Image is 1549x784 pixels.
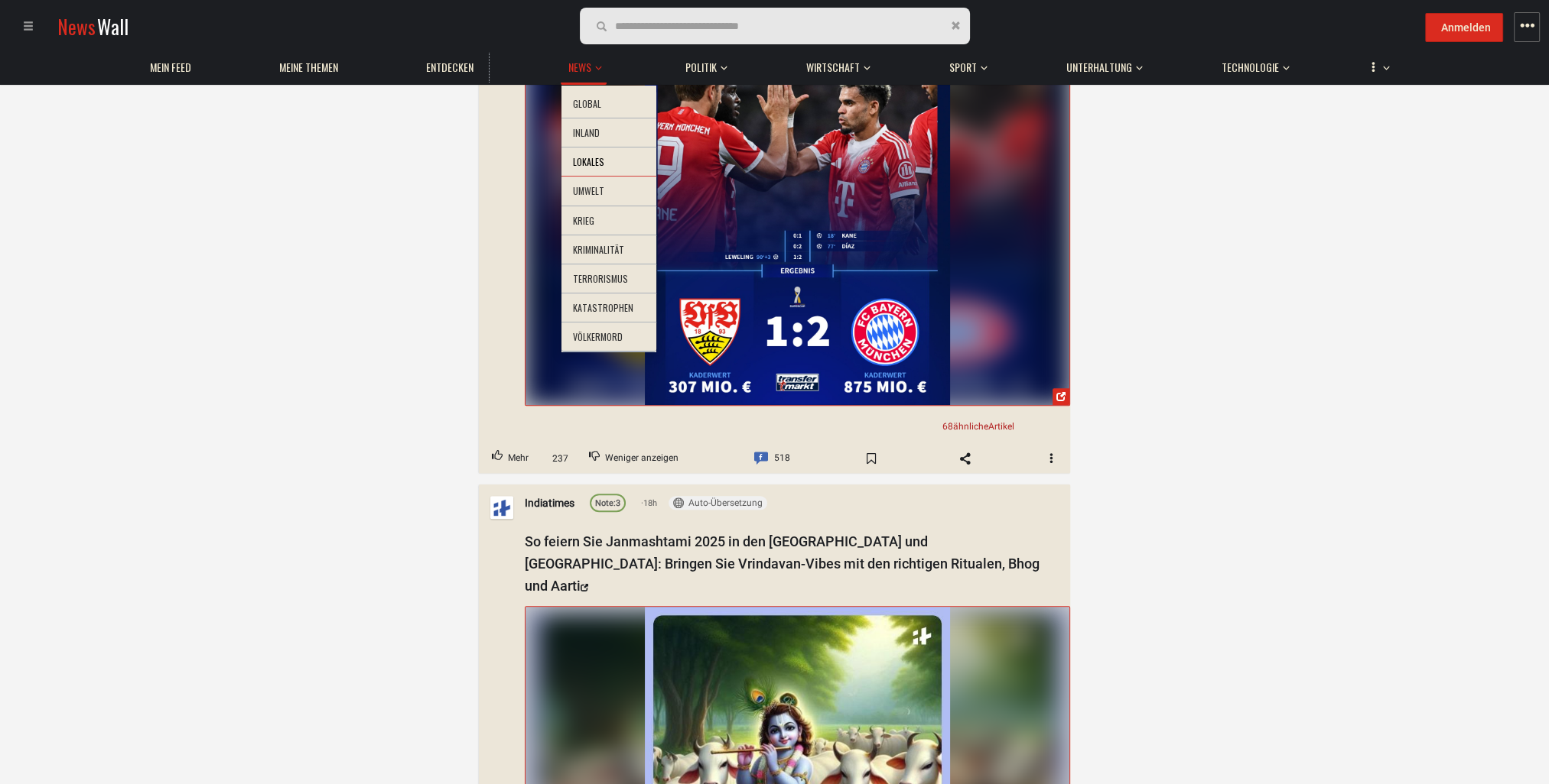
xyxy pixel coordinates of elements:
a: Post Image 22578617 [525,24,1070,407]
a: 68ähnlicheArtikel [936,419,1020,435]
a: Wirtschaft [799,53,867,83]
span: 518 [774,449,790,468]
li: Inland [561,118,656,148]
li: Umwelt [561,177,656,206]
span: Mehr [508,449,529,468]
button: Anmelden [1425,13,1503,42]
img: Profilbild von Indiatimes [490,496,513,519]
span: Politik [685,60,717,74]
span: News [57,12,96,40]
span: ähnliche [953,421,988,432]
span: Mein Feed [150,60,191,74]
span: Sport [949,60,977,74]
button: Politik [678,46,727,83]
a: Note:3 [590,494,626,512]
li: Lokales [561,147,656,177]
img: 533288565_1309531693873914_3757865619958912935_n.jpg [526,25,1069,406]
a: Sport [942,53,984,83]
span: News [568,60,591,74]
button: Downvote [576,444,692,473]
span: Wall [97,12,129,40]
button: News [561,46,607,85]
li: Katastrophen [561,293,656,323]
span: Anmelden [1441,21,1491,34]
button: Upvote [479,444,542,473]
a: Unterhaltung [1059,53,1140,83]
a: Comment [741,444,803,473]
button: Sport [942,46,988,83]
li: Krieg [561,206,656,236]
span: Bookmark [849,446,893,471]
li: Kriminalität [561,235,656,265]
span: 68 Artikel [942,421,1014,432]
span: Meine Themen [279,60,338,74]
span: 237 [547,452,574,466]
span: Share [943,446,988,471]
span: Wirtschaft [806,60,860,74]
a: So feiern Sie Janmashtami 2025 in den [GEOGRAPHIC_DATA] und [GEOGRAPHIC_DATA]: Bringen Sie Vrinda... [525,533,1040,594]
li: Terrorismus [561,264,656,294]
a: Technologie [1214,53,1287,83]
li: Völkermord [561,322,656,352]
button: Unterhaltung [1059,46,1143,83]
span: Unterhaltung [1066,60,1132,74]
span: 18h [641,497,657,510]
div: 3 [595,497,620,510]
span: Note: [595,498,616,508]
span: Entdecken [426,60,473,74]
button: Technologie [1214,46,1290,83]
button: Wirtschaft [799,46,870,83]
a: News [561,53,599,83]
li: Global [561,89,656,119]
span: Technologie [1222,60,1279,74]
img: Post Image 22578617 [645,25,949,406]
span: Weniger anzeigen [605,449,679,468]
a: NewsWall [57,12,129,40]
a: Indiatimes [525,494,574,511]
button: Auto-Übersetzung [669,496,767,510]
a: Politik [678,53,724,83]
